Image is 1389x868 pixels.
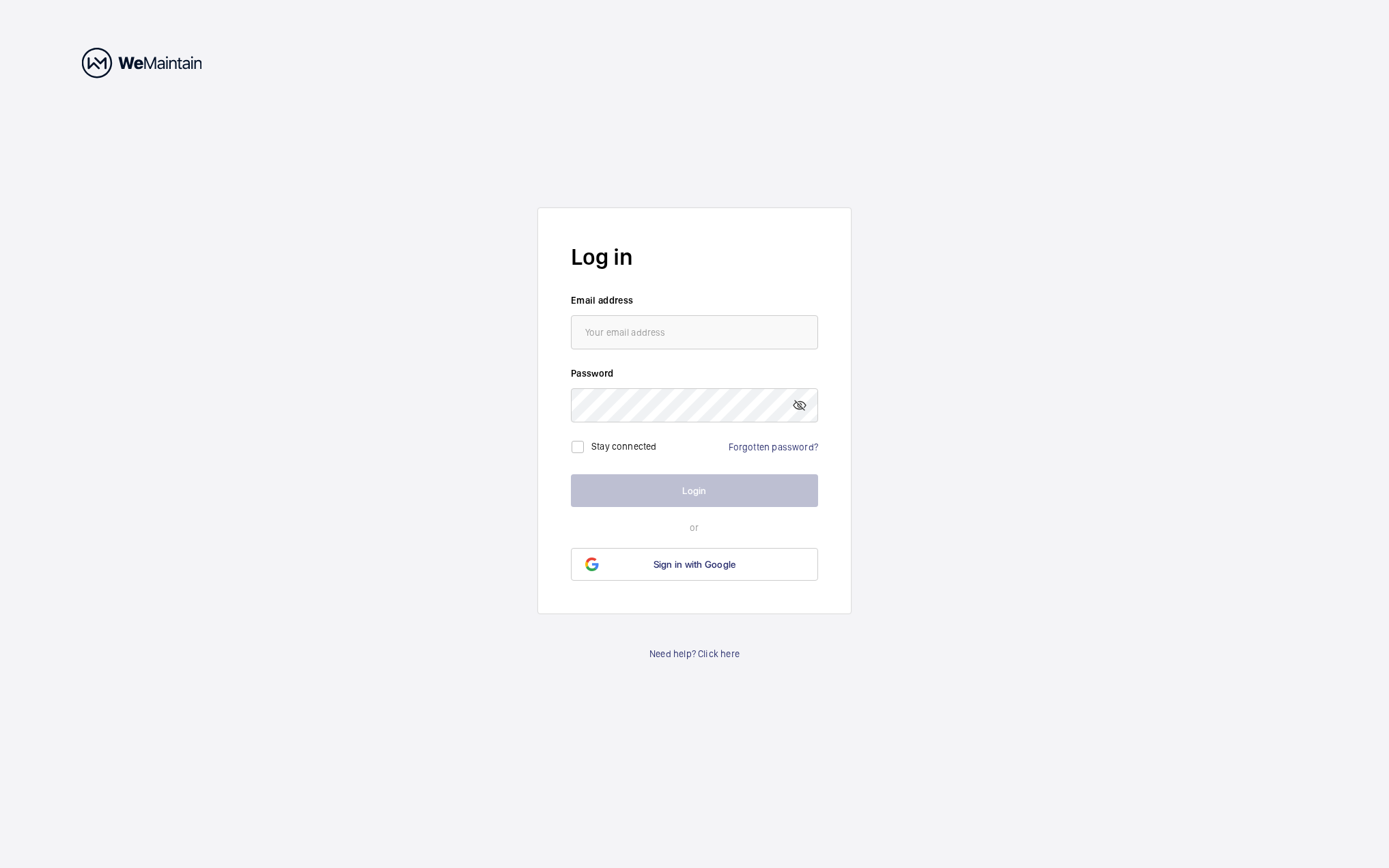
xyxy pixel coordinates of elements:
label: Email address [571,293,818,307]
a: Forgotten password? [729,442,818,452]
p: or [571,521,818,534]
a: Need help? Click here [649,647,740,661]
button: Login [571,474,818,507]
label: Password [571,366,818,380]
input: Your email address [571,315,818,349]
h2: Log in [571,241,818,273]
span: Sign in with Google [654,559,736,570]
label: Stay connected [591,441,657,452]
